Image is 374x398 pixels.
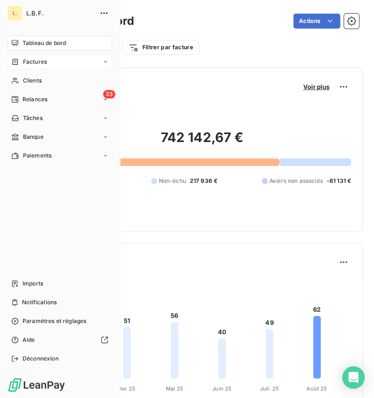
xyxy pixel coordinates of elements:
[7,332,112,347] a: Aide
[22,95,47,104] span: Relances
[23,76,42,85] span: Clients
[7,6,22,21] div: L.
[23,58,47,66] span: Factures
[327,177,351,185] span: -81 131 €
[26,9,94,17] span: L.B.F.
[269,177,323,185] span: Avoirs non associés
[23,133,44,141] span: Banque
[300,83,332,91] button: Voir plus
[7,73,112,88] a: Clients
[7,148,112,163] a: Paiements
[7,276,112,291] a: Imports
[103,90,115,98] span: 33
[122,40,199,55] button: Filtrer par facture
[212,385,232,391] tspan: Juin 25
[22,298,57,307] span: Notifications
[7,129,112,144] a: Banque
[293,14,340,29] button: Actions
[22,279,43,288] span: Imports
[118,385,135,391] tspan: Avr. 25
[342,366,365,389] div: Open Intercom Messenger
[7,377,66,392] img: Logo LeanPay
[7,92,112,107] a: 33Relances
[260,385,279,391] tspan: Juil. 25
[22,354,59,363] span: Déconnexion
[166,385,183,391] tspan: Mai 25
[23,151,52,160] span: Paiements
[303,83,329,90] span: Voir plus
[159,177,186,185] span: Non-échu
[7,54,112,69] a: Factures
[22,336,35,344] span: Aide
[7,111,112,126] a: Tâches
[22,317,86,325] span: Paramètres et réglages
[307,385,327,391] tspan: Août 25
[23,114,43,122] span: Tâches
[7,314,112,329] a: Paramètres et réglages
[53,129,351,155] h2: 742 142,67 €
[22,39,66,47] span: Tableau de bord
[7,36,112,51] a: Tableau de bord
[190,177,217,185] span: 217 936 €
